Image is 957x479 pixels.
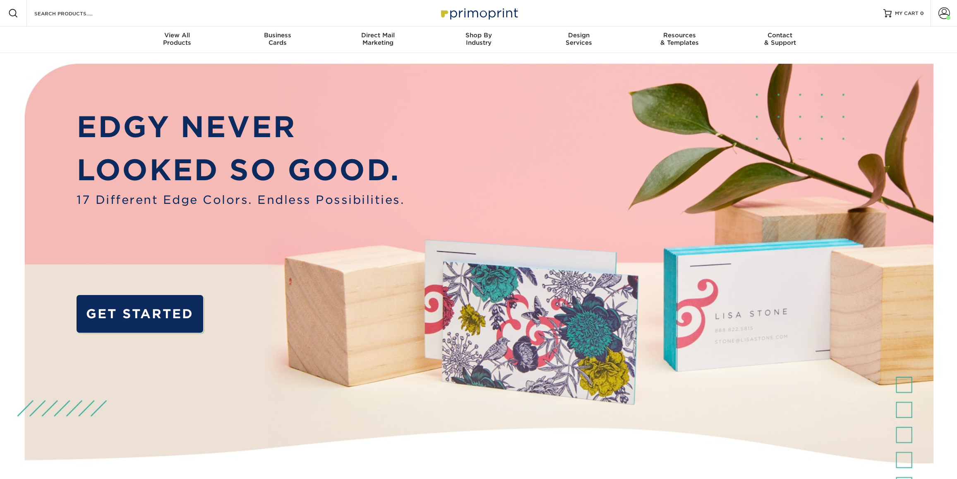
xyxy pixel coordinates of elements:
[127,31,228,39] span: View All
[730,27,830,53] a: Contact& Support
[127,31,228,46] div: Products
[730,31,830,39] span: Contact
[428,31,529,46] div: Industry
[730,31,830,46] div: & Support
[428,27,529,53] a: Shop ByIndustry
[127,27,228,53] a: View AllProducts
[629,31,730,46] div: & Templates
[328,27,428,53] a: Direct MailMarketing
[77,191,405,209] span: 17 Different Edge Colors. Endless Possibilities.
[77,295,203,333] a: GET STARTED
[428,31,529,39] span: Shop By
[437,4,520,22] img: Primoprint
[529,27,629,53] a: DesignServices
[920,10,924,16] span: 0
[629,27,730,53] a: Resources& Templates
[895,10,919,17] span: MY CART
[227,31,328,46] div: Cards
[328,31,428,46] div: Marketing
[227,31,328,39] span: Business
[227,27,328,53] a: BusinessCards
[77,105,405,148] p: EDGY NEVER
[529,31,629,39] span: Design
[328,31,428,39] span: Direct Mail
[77,148,405,191] p: LOOKED SO GOOD.
[34,8,114,18] input: SEARCH PRODUCTS.....
[629,31,730,39] span: Resources
[529,31,629,46] div: Services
